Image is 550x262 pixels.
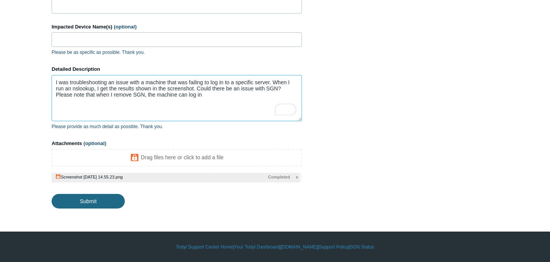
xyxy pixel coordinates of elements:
[52,75,302,121] textarea: To enrich screen reader interactions, please activate Accessibility in Grammarly extension settings
[268,174,290,180] span: Completed
[296,174,298,180] span: x
[52,123,302,130] p: Please provide as much detail as possible. Thank you.
[52,140,302,147] label: Attachments
[84,140,106,146] span: (optional)
[52,244,498,250] div: | | | |
[350,244,374,250] a: SGN Status
[52,23,302,31] label: Impacted Device Name(s)
[319,244,349,250] a: Support Policy
[280,244,317,250] a: [DOMAIN_NAME]
[176,244,233,250] a: Todyl Support Center Home
[234,244,279,250] a: Your Todyl Dashboard
[52,49,302,56] p: Please be as specific as possible. Thank you.
[52,65,302,73] label: Detailed Description
[52,149,302,169] iframe: To enrich screen reader interactions, please activate Accessibility in Grammarly extension settings
[114,24,137,30] span: (optional)
[52,194,125,209] input: Submit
